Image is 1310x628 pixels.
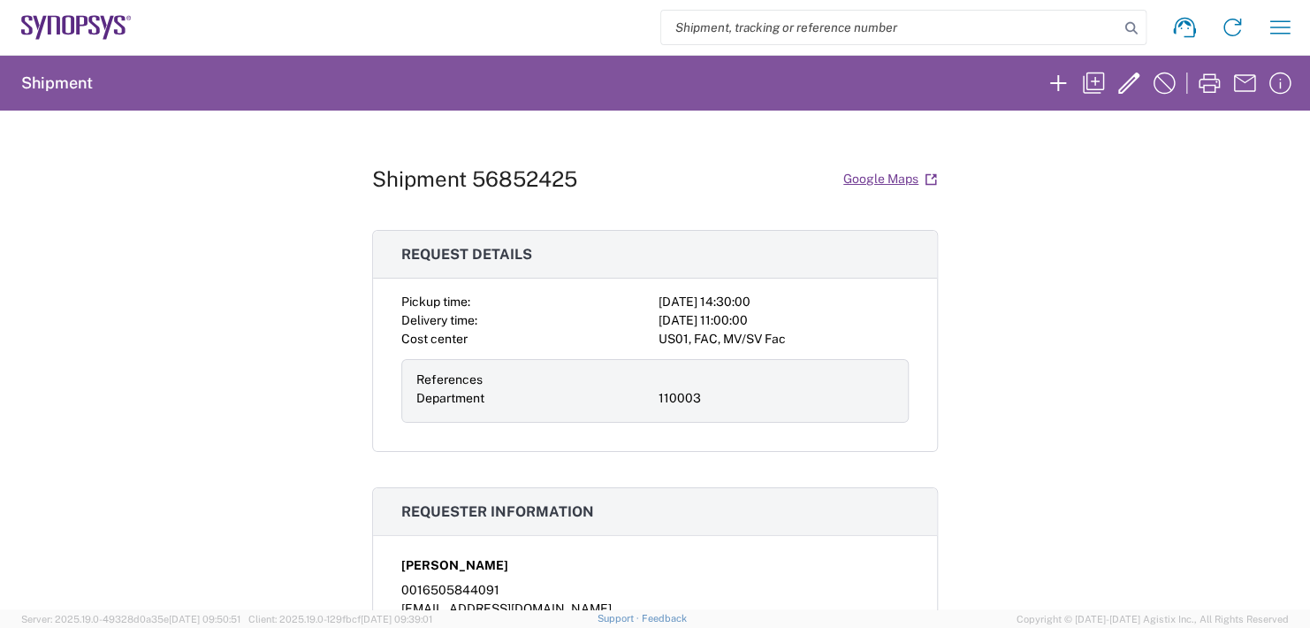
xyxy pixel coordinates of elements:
span: Copyright © [DATE]-[DATE] Agistix Inc., All Rights Reserved [1017,611,1289,627]
span: [PERSON_NAME] [401,556,508,575]
span: [DATE] 09:39:01 [361,614,432,624]
span: Requester information [401,503,594,520]
div: Department [416,389,651,408]
a: Feedback [641,613,686,624]
div: 0016505844091 [401,581,909,600]
a: Google Maps [842,164,938,195]
span: Server: 2025.19.0-49328d0a35e [21,614,240,624]
div: 110003 [659,389,894,408]
div: [EMAIL_ADDRESS][DOMAIN_NAME] [401,600,909,618]
h1: Shipment 56852425 [372,166,577,192]
div: [DATE] 14:30:00 [659,293,909,311]
div: US01, FAC, MV/SV Fac [659,330,909,348]
span: Pickup time: [401,295,470,309]
span: Client: 2025.19.0-129fbcf [248,614,432,624]
span: [DATE] 09:50:51 [169,614,240,624]
input: Shipment, tracking or reference number [661,11,1119,44]
span: Request details [401,246,532,263]
span: Delivery time: [401,313,477,327]
h2: Shipment [21,73,93,94]
a: Support [598,613,642,624]
span: References [416,372,483,387]
div: [DATE] 11:00:00 [659,311,909,330]
span: Cost center [401,332,468,346]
